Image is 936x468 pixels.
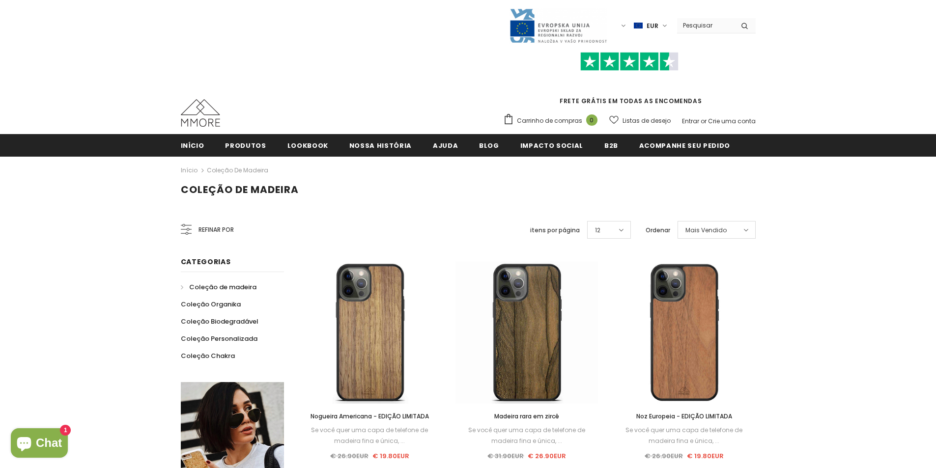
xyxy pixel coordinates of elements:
a: Listas de desejo [609,112,671,129]
a: Início [181,165,198,176]
iframe: Customer reviews powered by Trustpilot [503,71,756,96]
span: Coleção Personalizada [181,334,257,343]
img: Casos MMORE [181,99,220,127]
span: B2B [604,141,618,150]
a: Javni Razpis [509,21,607,29]
label: Ordenar [646,225,670,235]
span: Listas de desejo [623,116,671,126]
span: IMPACTO SOCIAL [520,141,583,150]
span: Coleção Biodegradável [181,317,258,326]
a: Acompanhe seu pedido [639,134,730,156]
a: Noz Europeia - EDIÇÃO LIMITADA [613,411,755,422]
span: € 26.90EUR [330,451,369,461]
img: Javni Razpis [509,8,607,44]
a: Coleção Organika [181,296,241,313]
span: Noz Europeia - EDIÇÃO LIMITADA [636,412,732,420]
span: Mais Vendido [685,225,727,235]
span: € 19.80EUR [372,451,409,461]
a: Blog [479,134,499,156]
span: 0 [586,114,597,126]
span: € 26.90EUR [645,451,683,461]
a: Lookbook [287,134,328,156]
span: Acompanhe seu pedido [639,141,730,150]
span: FRETE GRÁTIS EM TODAS AS ENCOMENDAS [503,56,756,105]
span: Blog [479,141,499,150]
a: Nossa história [349,134,412,156]
a: Coleção Biodegradável [181,313,258,330]
a: Entrar [682,117,699,125]
a: Madeira rara em zircê [455,411,598,422]
span: € 26.90EUR [528,451,566,461]
a: ajuda [433,134,458,156]
span: or [701,117,707,125]
span: ajuda [433,141,458,150]
div: Se você quer uma capa de telefone de madeira fina e única, ... [613,425,755,446]
div: Se você quer uma capa de telefone de madeira fina e única, ... [455,425,598,446]
div: Se você quer uma capa de telefone de madeira fina e única, ... [299,425,441,446]
a: Carrinho de compras 0 [503,113,602,128]
span: Início [181,141,204,150]
span: Coleção Organika [181,300,241,309]
span: Produtos [225,141,266,150]
input: Search Site [677,18,734,32]
span: Coleção de madeira [181,183,299,196]
a: Coleção Personalizada [181,330,257,347]
inbox-online-store-chat: Shopify online store chat [8,428,71,460]
span: Lookbook [287,141,328,150]
span: Refinar por [199,224,234,235]
a: Coleção Chakra [181,347,235,364]
span: EUR [647,21,658,31]
a: Coleção de madeira [181,278,256,296]
a: B2B [604,134,618,156]
span: 12 [595,225,600,235]
span: Categorias [181,257,231,267]
a: Produtos [225,134,266,156]
span: Nogueira Americana - EDIÇÃO LIMITADA [311,412,429,420]
span: Coleção de madeira [189,282,256,292]
a: Nogueira Americana - EDIÇÃO LIMITADA [299,411,441,422]
span: € 19.80EUR [687,451,724,461]
a: IMPACTO SOCIAL [520,134,583,156]
a: Crie uma conta [708,117,756,125]
span: Carrinho de compras [517,116,582,126]
img: Confie nas estrelas piloto [580,52,679,71]
label: itens por página [530,225,580,235]
a: Coleção de madeira [207,166,268,174]
span: € 31.90EUR [487,451,524,461]
a: Início [181,134,204,156]
span: Coleção Chakra [181,351,235,360]
span: Nossa história [349,141,412,150]
span: Madeira rara em zircê [494,412,559,420]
